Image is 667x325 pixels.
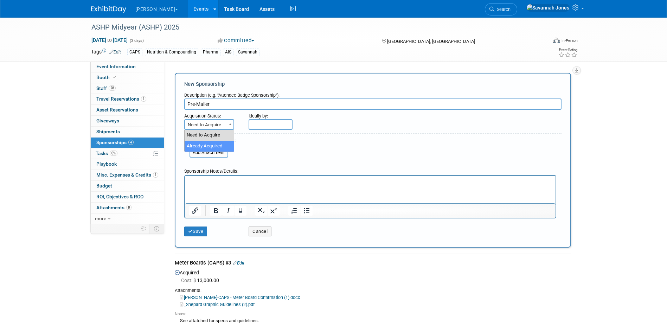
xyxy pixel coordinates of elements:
[184,89,562,98] div: Description (e.g. "Attendee Badge Sponsorship"):
[91,127,164,137] a: Shipments
[185,176,556,203] iframe: Rich Text Area
[96,205,132,210] span: Attachments
[91,72,164,83] a: Booth
[494,7,511,12] span: Search
[184,165,556,175] div: Sponsorship Notes/Details:
[185,130,234,141] li: Need to Acquire
[96,161,117,167] span: Playbook
[91,159,164,170] a: Playbook
[106,37,113,43] span: to
[175,311,571,317] div: Notes:
[249,110,529,119] div: Ideally by:
[91,192,164,202] a: ROI, Objectives & ROO
[301,206,313,216] button: Bullet list
[223,49,233,56] div: AIS
[91,181,164,191] a: Budget
[141,96,146,102] span: 1
[175,287,571,294] div: Attachments:
[184,81,562,88] div: New Sponsorship
[96,151,117,156] span: Tasks
[558,48,577,52] div: Event Rating
[91,138,164,148] a: Sponsorships4
[184,110,238,119] div: Acquisition Status:
[137,224,150,233] td: Personalize Event Tab Strip
[268,206,280,216] button: Superscript
[185,141,234,152] li: Already Acquired
[180,295,300,300] a: [PERSON_NAME]-CAPS - Meter Board Confirmation (1).docx
[96,183,112,189] span: Budget
[526,4,570,12] img: Savannah Jones
[113,75,116,79] i: Booth reservation complete
[96,96,146,102] span: Travel Reservations
[91,203,164,213] a: Attachments8
[153,172,158,178] span: 1
[109,50,121,55] a: Edit
[222,206,234,216] button: Italic
[95,216,106,221] span: more
[210,206,222,216] button: Bold
[96,107,138,113] span: Asset Reservations
[96,75,118,80] span: Booth
[96,172,158,178] span: Misc. Expenses & Credits
[387,39,475,44] span: [GEOGRAPHIC_DATA], [GEOGRAPHIC_DATA]
[184,119,234,130] span: Need to Acquire
[91,48,121,56] td: Tags
[91,83,164,94] a: Staff28
[180,302,255,307] a: _Shepard Graphic Guidelines (2).pdf
[91,6,126,13] img: ExhibitDay
[91,62,164,72] a: Event Information
[255,206,267,216] button: Subscript
[185,120,233,130] span: Need to Acquire
[91,116,164,126] a: Giveaways
[249,227,271,236] button: Cancel
[553,38,560,43] img: Format-Inperson.png
[96,129,120,134] span: Shipments
[110,151,117,156] span: 0%
[129,38,144,43] span: (3 days)
[215,37,257,44] button: Committed
[175,259,571,268] div: Meter Boards (CAPS) x3
[181,278,222,283] span: 13,000.00
[128,140,134,145] span: 4
[236,49,259,56] div: Savannah
[91,170,164,180] a: Misc. Expenses & Credits1
[127,49,142,56] div: CAPS
[184,227,207,236] button: Save
[91,105,164,115] a: Asset Reservations
[145,49,198,56] div: Nutrition & Compounding
[288,206,300,216] button: Numbered list
[91,148,164,159] a: Tasks0%
[201,49,220,56] div: Pharma
[485,3,517,15] a: Search
[235,206,246,216] button: Underline
[109,85,116,91] span: 28
[189,206,201,216] button: Insert/edit link
[89,21,537,34] div: ASHP Midyear (ASHP) 2025
[96,194,143,199] span: ROI, Objectives & ROO
[96,140,134,145] span: Sponsorships
[91,37,128,43] span: [DATE] [DATE]
[561,38,578,43] div: In-Person
[233,260,244,266] a: Edit
[96,85,116,91] span: Staff
[181,278,197,283] span: Cost: $
[126,205,132,210] span: 8
[96,118,119,123] span: Giveaways
[149,224,164,233] td: Toggle Event Tabs
[96,64,136,69] span: Event Information
[91,214,164,224] a: more
[506,37,578,47] div: Event Format
[91,94,164,104] a: Travel Reservations1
